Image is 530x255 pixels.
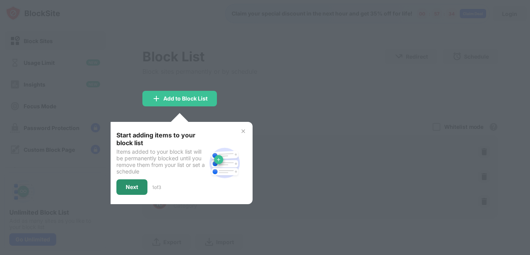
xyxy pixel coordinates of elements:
div: Add to Block List [163,95,208,102]
img: block-site.svg [206,144,243,182]
div: 1 of 3 [152,184,161,190]
div: Items added to your block list will be permanently blocked until you remove them from your list o... [116,148,206,175]
div: Start adding items to your block list [116,131,206,147]
img: x-button.svg [240,128,246,134]
div: Next [126,184,138,190]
